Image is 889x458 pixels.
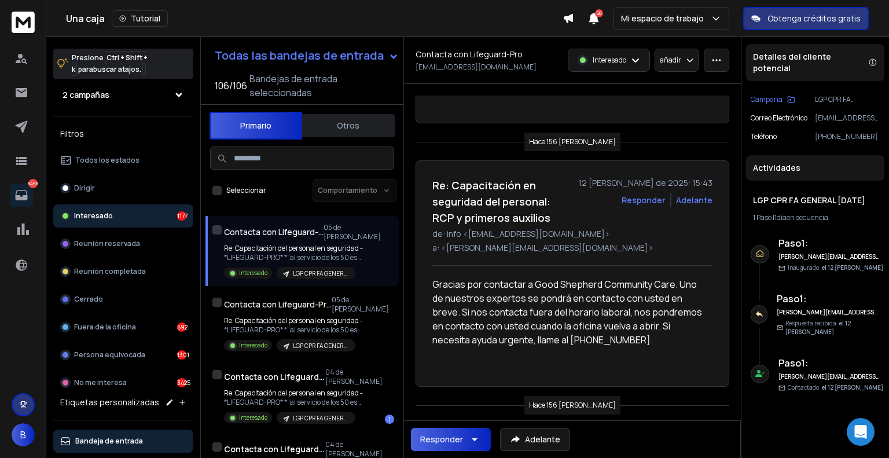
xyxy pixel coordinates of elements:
[233,79,247,92] font: 106
[131,13,160,24] font: Tutorial
[773,212,774,222] font: |
[74,183,95,193] font: Dirigir
[529,400,616,410] font: Hace 156 [PERSON_NAME]
[224,252,468,262] font: *LIFEGUARD-PRO* *"al servicio de los 50 estados de EE. [GEOGRAPHIC_DATA].
[525,434,560,445] font: Adelante
[785,319,851,336] font: el 12 [PERSON_NAME]
[777,212,787,222] font: día
[53,343,193,367] button: Persona equivocada1301
[74,266,146,276] font: Reunión completada
[332,295,389,314] font: 05 de [PERSON_NAME]
[74,378,127,387] font: No me interesa
[416,62,537,72] font: [EMAIL_ADDRESS][DOMAIN_NAME]
[805,237,809,250] font: :
[74,239,140,248] font: Reunión reservada
[53,316,193,339] button: Fuera de la oficina592
[815,94,869,113] font: LGP CPR FA GENERAL [DATE]
[177,212,188,220] font: 1177
[751,95,795,104] button: Campaña
[751,131,777,141] font: Teléfono
[66,12,105,25] font: Una caja
[751,113,807,123] font: Correo electrónico
[60,128,84,139] font: Filtros
[753,51,831,74] font: Detalles del cliente potencial
[821,263,883,272] font: el 12 [PERSON_NAME]
[799,292,803,305] font: 1
[432,278,704,346] font: Gracias por contactar a Good Shepherd Community Care. Uno de nuestros expertos se pondrá en conta...
[416,49,523,60] font: Contacta con Lifeguard-Pro
[112,10,168,27] button: Tutorial
[788,263,819,272] font: Inaugurado
[20,428,26,441] font: B
[676,195,712,206] font: Adelante
[53,288,193,311] button: Cerrado
[596,10,602,16] font: 50
[803,292,807,305] font: :
[229,79,233,92] font: /
[78,64,93,74] font: para
[529,137,616,146] font: Hace 156 [PERSON_NAME]
[788,383,819,391] font: Contactado
[75,436,143,446] font: Bandeja de entrada
[215,79,229,92] font: 106
[801,237,805,250] font: 1
[500,428,570,451] button: Adelante
[53,177,193,200] button: Dirigir
[72,53,148,74] font: Ctrl + Shift + k
[847,418,875,446] div: Abrir Intercom Messenger
[432,228,445,239] font: de:
[53,232,193,255] button: Reunión reservada
[778,357,801,369] font: Paso
[753,195,865,206] font: LGP CPR FA GENERAL [DATE]
[753,162,800,173] font: Actividades
[774,212,777,222] font: 1
[578,177,712,188] font: 12 [PERSON_NAME] de 2025: 15:43
[432,178,553,225] font: Re: Capacitación en seguridad del personal: RCP y primeros auxilios
[767,13,861,24] font: Obtenga créditos gratis
[240,120,271,131] font: Primario
[226,185,266,195] font: Seleccionar
[224,243,363,253] font: Re: Capacitación del personal en seguridad -
[622,195,666,206] button: Responder
[224,226,332,237] font: Contacta con Lifeguard-Pro
[815,131,878,141] font: [PHONE_NUMBER]
[224,397,468,407] font: *LIFEGUARD-PRO* *"al servicio de los 50 estados de EE. [GEOGRAPHIC_DATA].
[224,444,336,455] font: Contacta con Lifeguard-Pro
[10,184,33,207] a: 6495
[249,72,337,99] font: Bandejas de entrada seleccionadas
[787,212,828,222] font: en secuencia
[593,55,626,65] font: Interesado
[177,379,190,387] font: 3425
[224,388,363,398] font: Re: Capacitación del personal en seguridad -
[325,367,383,386] font: 04 de [PERSON_NAME]
[756,212,772,222] font: Paso
[60,397,159,408] font: Etiquetas personalizadas
[93,64,141,74] font: buscar atajos.
[53,149,193,172] button: Todos los estados
[215,47,384,63] font: Todas las bandejas de entrada
[324,222,381,241] font: 05 de [PERSON_NAME]
[388,415,391,423] font: 1
[224,325,468,335] font: *LIFEGUARD-PRO* *"al servicio de los 50 estados de EE. [GEOGRAPHIC_DATA].
[63,89,109,100] font: 2 campañas
[75,155,139,165] font: Todos los estados
[72,53,104,63] font: Presione
[432,242,439,253] font: a:
[12,423,35,446] button: B
[74,294,103,304] font: Cerrado
[821,383,883,391] font: el 12 [PERSON_NAME]
[53,83,193,107] button: 2 campañas
[411,428,491,451] button: Responder
[447,228,610,239] font: info <[EMAIL_ADDRESS][DOMAIN_NAME]>
[239,413,267,422] font: Interesado
[74,211,113,221] font: Interesado
[751,94,783,104] font: Campaña
[53,260,193,283] button: Reunión completada
[205,44,408,67] button: Todas las bandejas de entrada
[777,292,799,305] font: Paso
[224,299,343,310] font: Contacta con Lifeguard-Pro +0
[753,212,755,222] font: 1
[53,204,193,228] button: Interesado1177
[622,195,666,206] font: Responder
